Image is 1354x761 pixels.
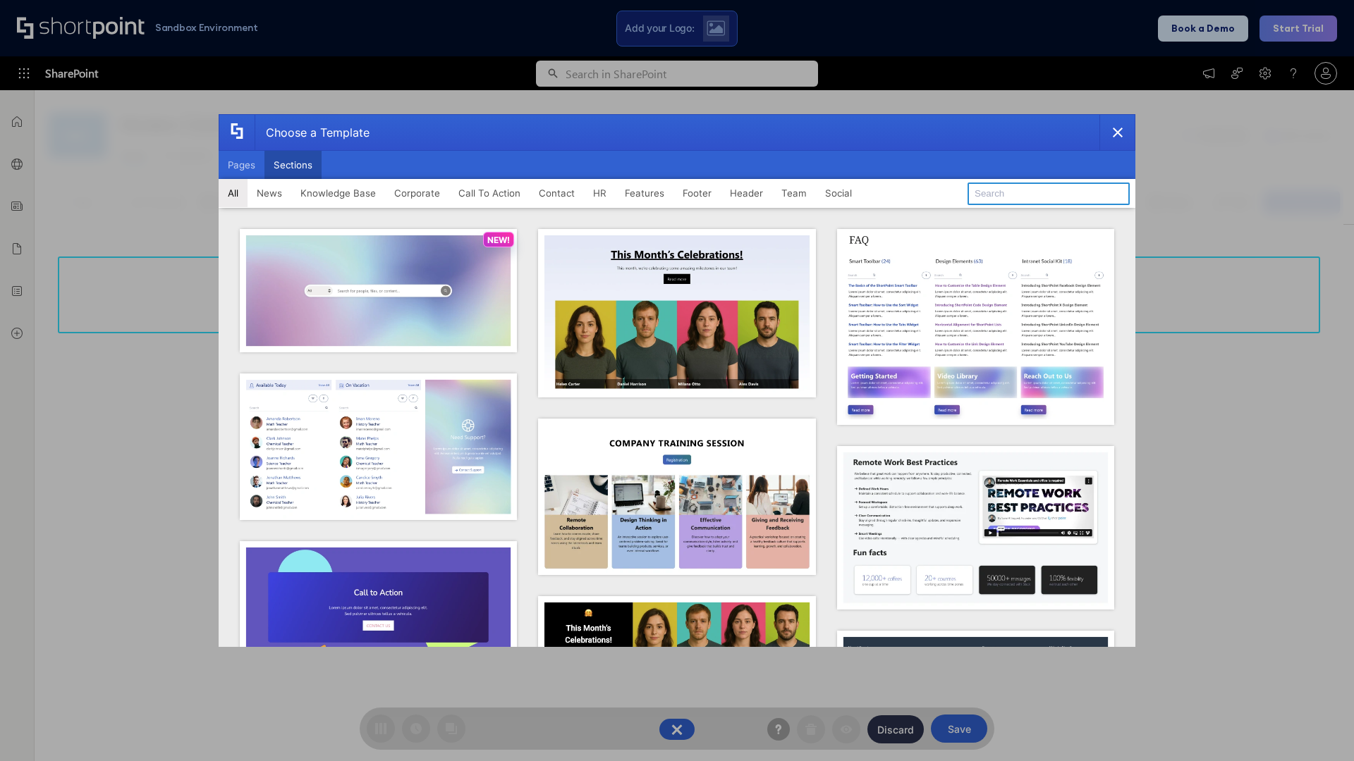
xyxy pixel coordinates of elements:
[264,151,322,179] button: Sections
[584,179,616,207] button: HR
[219,179,248,207] button: All
[487,235,510,245] p: NEW!
[721,179,772,207] button: Header
[673,179,721,207] button: Footer
[530,179,584,207] button: Contact
[816,179,861,207] button: Social
[255,115,370,150] div: Choose a Template
[219,151,264,179] button: Pages
[1283,693,1354,761] iframe: Chat Widget
[385,179,449,207] button: Corporate
[248,179,291,207] button: News
[772,179,816,207] button: Team
[219,114,1135,647] div: template selector
[291,179,385,207] button: Knowledge Base
[616,179,673,207] button: Features
[449,179,530,207] button: Call To Action
[968,182,1130,205] input: Search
